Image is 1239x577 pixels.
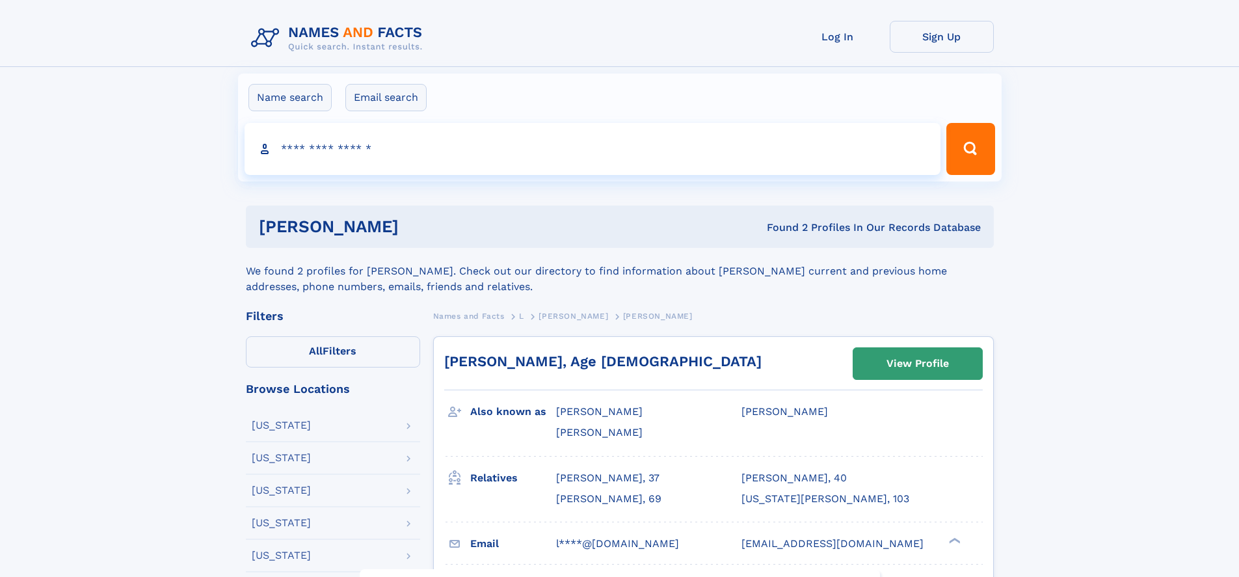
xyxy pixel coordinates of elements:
span: [PERSON_NAME] [556,426,643,438]
h3: Email [470,533,556,555]
a: Sign Up [890,21,994,53]
span: [PERSON_NAME] [539,312,608,321]
label: Filters [246,336,420,368]
div: [US_STATE] [252,518,311,528]
span: All [309,345,323,357]
span: [PERSON_NAME] [623,312,693,321]
a: [PERSON_NAME], Age [DEMOGRAPHIC_DATA] [444,353,762,369]
a: [PERSON_NAME], 69 [556,492,661,506]
a: Log In [786,21,890,53]
img: Logo Names and Facts [246,21,433,56]
div: [US_STATE] [252,550,311,561]
div: [US_STATE] [252,485,311,496]
div: View Profile [886,349,949,379]
a: [US_STATE][PERSON_NAME], 103 [741,492,909,506]
span: [PERSON_NAME] [556,405,643,418]
div: [US_STATE] [252,453,311,463]
div: We found 2 profiles for [PERSON_NAME]. Check out our directory to find information about [PERSON_... [246,248,994,295]
span: [EMAIL_ADDRESS][DOMAIN_NAME] [741,537,924,550]
label: Email search [345,84,427,111]
input: search input [245,123,941,175]
span: [PERSON_NAME] [741,405,828,418]
div: [US_STATE] [252,420,311,431]
a: View Profile [853,348,982,379]
label: Name search [248,84,332,111]
h1: [PERSON_NAME] [259,219,583,235]
div: Found 2 Profiles In Our Records Database [583,221,981,235]
h3: Also known as [470,401,556,423]
button: Search Button [946,123,994,175]
a: Names and Facts [433,308,505,324]
div: ❯ [946,536,961,544]
h3: Relatives [470,467,556,489]
a: [PERSON_NAME], 40 [741,471,847,485]
a: [PERSON_NAME] [539,308,608,324]
span: L [519,312,524,321]
a: [PERSON_NAME], 37 [556,471,659,485]
div: Filters [246,310,420,322]
div: Browse Locations [246,383,420,395]
a: L [519,308,524,324]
